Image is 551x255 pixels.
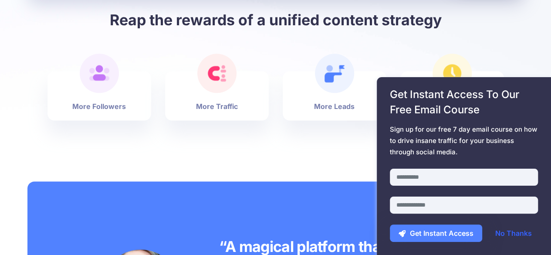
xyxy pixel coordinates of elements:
h2: Reap the rewards of a unified content strategy [36,10,515,30]
a: No Thanks [487,224,541,242]
b: More Traffic [196,101,238,112]
b: More Followers [72,101,126,112]
b: More Leads [314,101,355,112]
span: Sign up for our free 7 day email course on how to drive insane traffic for your business through ... [390,124,538,158]
span: Get Instant Access To Our Free Email Course [390,87,538,117]
button: Get Instant Access [390,224,482,242]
